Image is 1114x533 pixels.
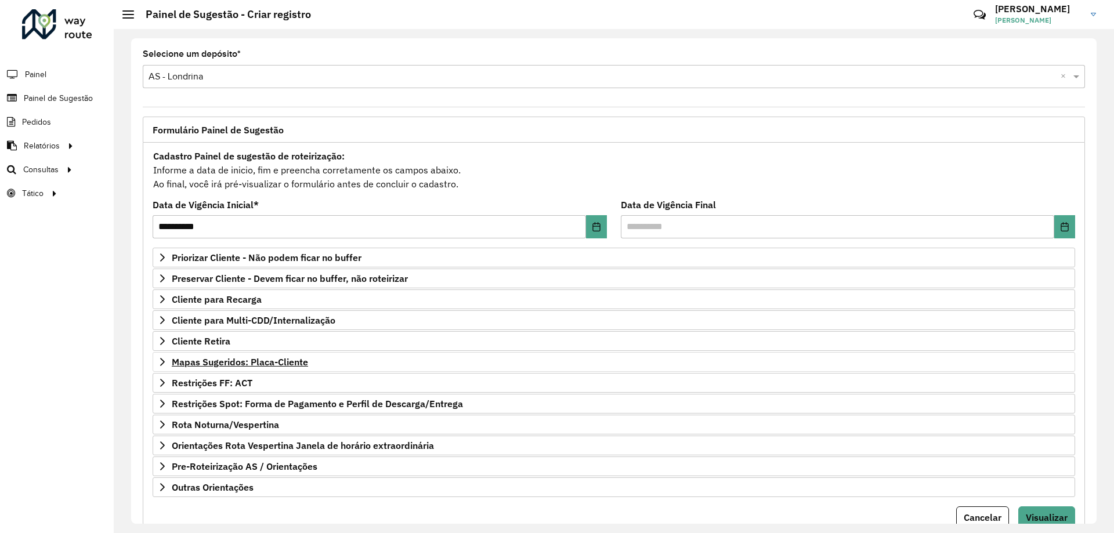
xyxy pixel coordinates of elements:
[1054,215,1075,238] button: Choose Date
[153,198,259,212] label: Data de Vigência Inicial
[153,289,1075,309] a: Cliente para Recarga
[22,116,51,128] span: Pedidos
[153,248,1075,267] a: Priorizar Cliente - Não podem ficar no buffer
[172,462,317,471] span: Pre-Roteirização AS / Orientações
[25,68,46,81] span: Painel
[23,164,59,176] span: Consultas
[153,373,1075,393] a: Restrições FF: ACT
[995,15,1082,26] span: [PERSON_NAME]
[153,148,1075,191] div: Informe a data de inicio, fim e preencha corretamente os campos abaixo. Ao final, você irá pré-vi...
[172,295,262,304] span: Cliente para Recarga
[153,331,1075,351] a: Cliente Retira
[586,215,607,238] button: Choose Date
[153,310,1075,330] a: Cliente para Multi-CDD/Internalização
[172,316,335,325] span: Cliente para Multi-CDD/Internalização
[134,8,311,21] h2: Painel de Sugestão - Criar registro
[153,415,1075,434] a: Rota Noturna/Vespertina
[24,140,60,152] span: Relatórios
[1026,512,1068,523] span: Visualizar
[621,198,716,212] label: Data de Vigência Final
[24,92,93,104] span: Painel de Sugestão
[964,512,1001,523] span: Cancelar
[153,436,1075,455] a: Orientações Rota Vespertina Janela de horário extraordinária
[172,274,408,283] span: Preservar Cliente - Devem ficar no buffer, não roteirizar
[143,47,241,61] label: Selecione um depósito
[172,253,361,262] span: Priorizar Cliente - Não podem ficar no buffer
[172,357,308,367] span: Mapas Sugeridos: Placa-Cliente
[172,336,230,346] span: Cliente Retira
[172,441,434,450] span: Orientações Rota Vespertina Janela de horário extraordinária
[172,399,463,408] span: Restrições Spot: Forma de Pagamento e Perfil de Descarga/Entrega
[153,352,1075,372] a: Mapas Sugeridos: Placa-Cliente
[153,477,1075,497] a: Outras Orientações
[1061,70,1070,84] span: Clear all
[995,3,1082,14] h3: [PERSON_NAME]
[153,456,1075,476] a: Pre-Roteirização AS / Orientações
[153,125,284,135] span: Formulário Painel de Sugestão
[967,2,992,27] a: Contato Rápido
[1018,506,1075,528] button: Visualizar
[22,187,44,200] span: Tático
[956,506,1009,528] button: Cancelar
[153,269,1075,288] a: Preservar Cliente - Devem ficar no buffer, não roteirizar
[153,150,345,162] strong: Cadastro Painel de sugestão de roteirização:
[172,420,279,429] span: Rota Noturna/Vespertina
[153,394,1075,414] a: Restrições Spot: Forma de Pagamento e Perfil de Descarga/Entrega
[172,378,252,387] span: Restrições FF: ACT
[172,483,254,492] span: Outras Orientações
